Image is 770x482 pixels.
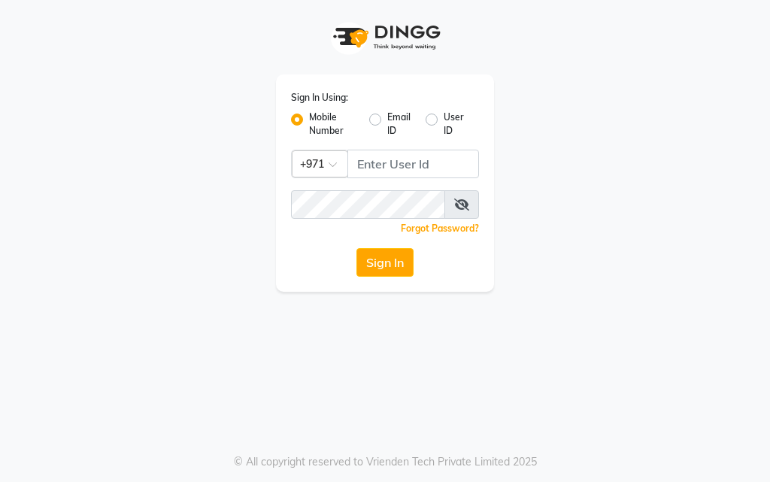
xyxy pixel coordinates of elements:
[309,111,357,138] label: Mobile Number
[291,91,348,105] label: Sign In Using:
[347,150,479,178] input: Username
[401,223,479,234] a: Forgot Password?
[325,15,445,59] img: logo1.svg
[387,111,413,138] label: Email ID
[291,190,445,219] input: Username
[444,111,467,138] label: User ID
[356,248,414,277] button: Sign In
